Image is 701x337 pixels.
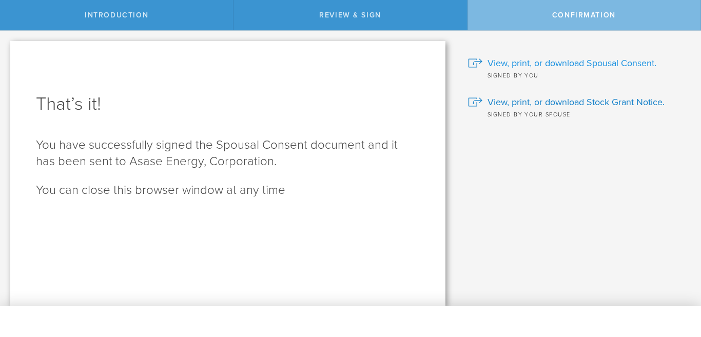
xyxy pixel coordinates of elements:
div: Signed by you [468,70,686,80]
p: You can close this browser window at any time [36,182,420,199]
h1: That’s it! [36,92,420,116]
p: You have successfully signed the Spousal Consent document and it has been sent to Asase Energy, C... [36,137,420,170]
span: Introduction [85,11,148,19]
span: Confirmation [552,11,616,19]
span: View, print, or download Stock Grant Notice. [488,95,665,109]
iframe: Chat Widget [650,257,701,306]
span: View, print, or download Spousal Consent. [488,56,656,70]
span: Review & Sign [319,11,381,19]
div: Signed by your spouse [468,109,686,119]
